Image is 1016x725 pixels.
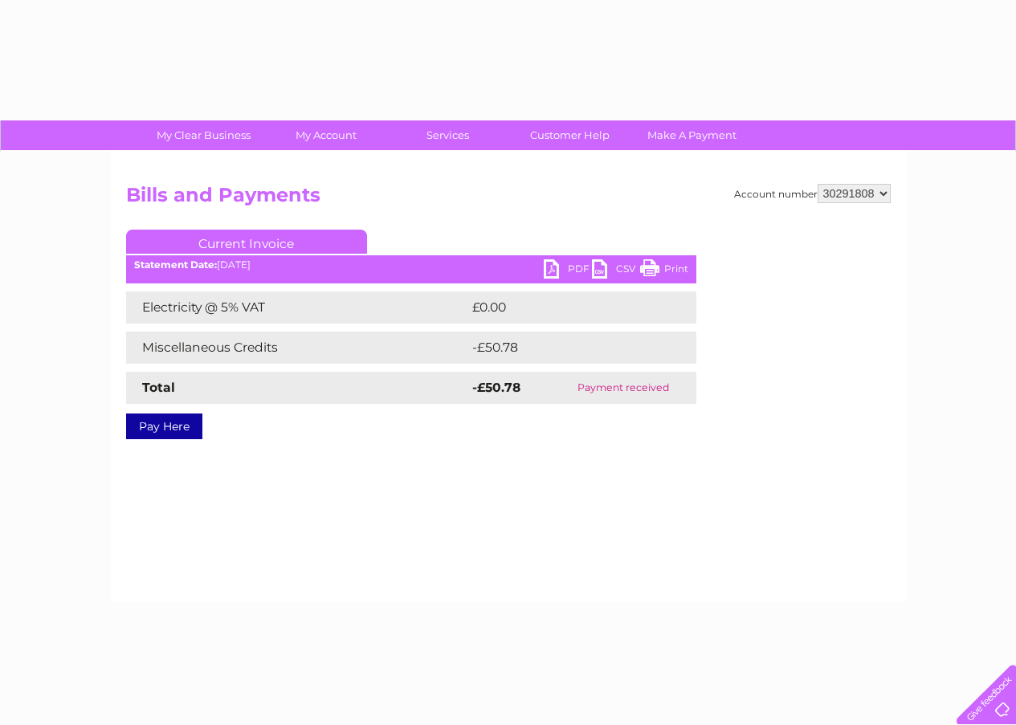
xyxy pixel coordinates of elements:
a: PDF [544,259,592,283]
td: Payment received [550,372,696,404]
a: Print [640,259,688,283]
a: My Account [259,120,392,150]
a: CSV [592,259,640,283]
td: -£50.78 [468,332,667,364]
strong: Total [142,380,175,395]
b: Statement Date: [134,259,217,271]
div: [DATE] [126,259,696,271]
td: Electricity @ 5% VAT [126,291,468,324]
td: £0.00 [468,291,659,324]
a: Make A Payment [626,120,758,150]
a: My Clear Business [137,120,270,150]
h2: Bills and Payments [126,184,891,214]
a: Pay Here [126,413,202,439]
a: Services [382,120,514,150]
a: Customer Help [504,120,636,150]
td: Miscellaneous Credits [126,332,468,364]
strong: -£50.78 [472,380,520,395]
div: Account number [734,184,891,203]
a: Current Invoice [126,230,367,254]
